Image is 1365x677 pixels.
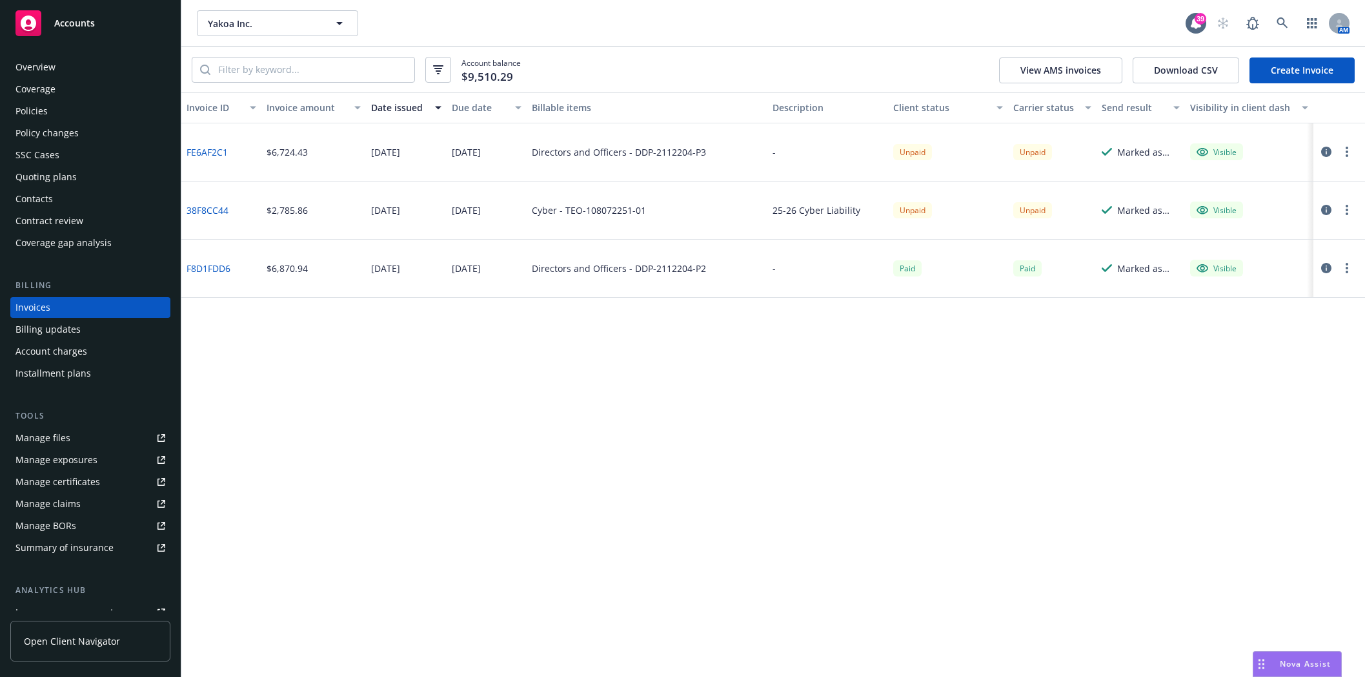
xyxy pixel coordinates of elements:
div: Analytics hub [10,584,170,597]
div: Policies [15,101,48,121]
div: Client status [893,101,989,114]
div: $6,870.94 [267,262,308,275]
div: Carrier status [1013,101,1077,114]
div: Unpaid [893,202,932,218]
div: Paid [893,260,922,276]
button: Download CSV [1133,57,1239,83]
a: Report a Bug [1240,10,1266,36]
button: Billable items [527,92,767,123]
a: Contacts [10,189,170,209]
a: Summary of insurance [10,537,170,558]
a: Switch app [1299,10,1325,36]
a: Quoting plans [10,167,170,187]
div: Manage claims [15,494,81,514]
a: Manage BORs [10,516,170,536]
a: Coverage [10,79,170,99]
div: Directors and Officers - DDP-2112204-P3 [532,145,706,159]
button: Date issued [366,92,446,123]
div: [DATE] [371,262,400,275]
a: F8D1FDD6 [187,262,230,275]
a: SSC Cases [10,145,170,165]
a: Manage claims [10,494,170,514]
a: Create Invoice [1249,57,1355,83]
span: Paid [1013,260,1042,276]
div: Due date [452,101,507,114]
div: Quoting plans [15,167,77,187]
div: Marked as sent [1117,145,1180,159]
div: Billing [10,279,170,292]
div: Summary of insurance [15,537,114,558]
button: Description [767,92,888,123]
div: Invoice ID [187,101,242,114]
div: Drag to move [1253,652,1269,676]
button: Nova Assist [1253,651,1342,677]
a: Search [1269,10,1295,36]
span: Yakoa Inc. [208,17,319,30]
div: [DATE] [452,145,481,159]
div: Manage exposures [15,450,97,470]
div: Coverage [15,79,56,99]
div: Coverage gap analysis [15,233,112,253]
a: Loss summary generator [10,602,170,623]
div: Manage BORs [15,516,76,536]
div: Marked as sent [1117,262,1180,275]
button: Carrier status [1008,92,1097,123]
div: Contacts [15,189,53,209]
button: Invoice amount [261,92,366,123]
button: Due date [447,92,527,123]
a: 38F8CC44 [187,203,228,217]
div: Tools [10,410,170,422]
a: Invoices [10,297,170,318]
div: Visible [1197,262,1237,274]
svg: Search [200,65,210,75]
div: - [773,145,776,159]
div: - [773,262,776,275]
a: FE6AF2C1 [187,145,228,159]
div: 25-26 Cyber Liability [773,203,860,217]
div: Policy changes [15,123,79,143]
button: Invoice ID [181,92,261,123]
div: 39 [1195,13,1206,25]
div: SSC Cases [15,145,59,165]
div: Billing updates [15,319,81,340]
div: Contract review [15,211,83,231]
span: Accounts [54,18,95,28]
div: Billable items [532,101,762,114]
div: $2,785.86 [267,203,308,217]
div: Loss summary generator [15,602,123,623]
div: Installment plans [15,363,91,384]
a: Policies [10,101,170,121]
div: Manage certificates [15,472,100,492]
div: Unpaid [893,144,932,160]
div: Cyber - TEO-108072251-01 [532,203,646,217]
a: Manage certificates [10,472,170,492]
span: Account balance [461,57,521,82]
span: Open Client Navigator [24,634,120,648]
a: Accounts [10,5,170,41]
button: Send result [1097,92,1185,123]
div: Marked as sent [1117,203,1180,217]
a: Billing updates [10,319,170,340]
div: Overview [15,57,56,78]
div: $6,724.43 [267,145,308,159]
span: Manage exposures [10,450,170,470]
div: Invoices [15,297,50,318]
a: Overview [10,57,170,78]
div: [DATE] [371,145,400,159]
a: Policy changes [10,123,170,143]
div: Unpaid [1013,144,1052,160]
a: Manage files [10,428,170,448]
div: Account charges [15,341,87,362]
div: Unpaid [1013,202,1052,218]
button: View AMS invoices [999,57,1122,83]
div: Invoice amount [267,101,347,114]
div: Manage files [15,428,70,448]
div: Description [773,101,883,114]
div: Visible [1197,204,1237,216]
input: Filter by keyword... [210,57,414,82]
div: Directors and Officers - DDP-2112204-P2 [532,262,706,275]
span: Nova Assist [1280,658,1331,669]
div: [DATE] [452,262,481,275]
a: Account charges [10,341,170,362]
